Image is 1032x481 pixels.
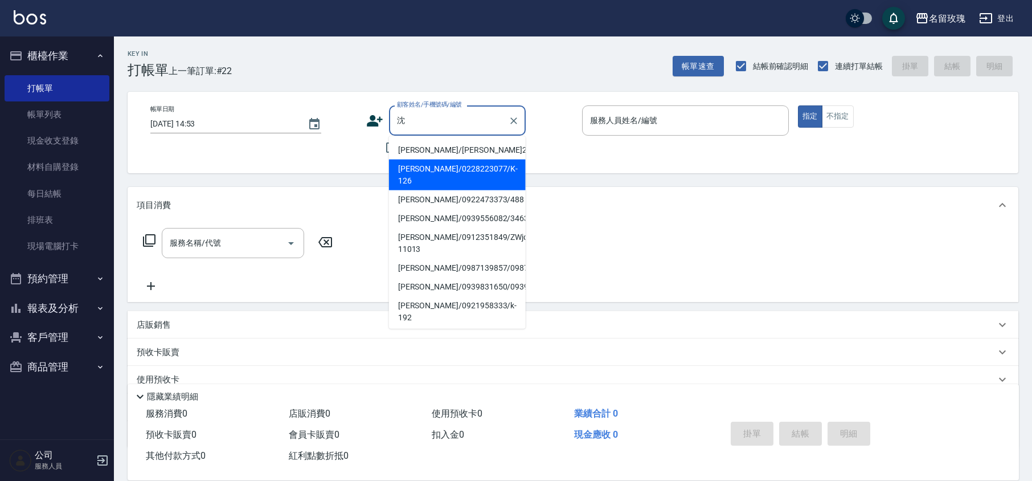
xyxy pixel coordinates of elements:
button: 櫃檯作業 [5,41,109,71]
p: 使用預收卡 [137,374,179,386]
li: [PERSON_NAME]/0939831650/0939831650 [389,278,526,296]
div: 使用預收卡 [128,366,1018,393]
div: 店販銷售 [128,311,1018,339]
li: [PERSON_NAME]/0987139857/0987139857 [389,259,526,278]
span: 服務消費 0 [146,408,187,419]
a: 現金收支登錄 [5,128,109,154]
li: [PERSON_NAME]/0228223077/K-126 [389,160,526,190]
a: 帳單列表 [5,101,109,128]
li: [PERSON_NAME]/[PERSON_NAME]221/221 [389,141,526,160]
div: 名留玫瑰 [929,11,965,26]
span: 結帳前確認明細 [753,60,809,72]
span: 業績合計 0 [574,408,618,419]
button: 帳單速查 [673,56,724,77]
span: 上一筆訂單:#22 [169,64,232,78]
p: 服務人員 [35,461,93,471]
p: 店販銷售 [137,319,171,331]
button: 不指定 [822,105,854,128]
img: Person [9,449,32,472]
label: 顧客姓名/手機號碼/編號 [397,100,462,109]
div: 項目消費 [128,187,1018,223]
button: Open [282,234,300,252]
a: 每日結帳 [5,181,109,207]
li: [PERSON_NAME]/0912351849/ZWjo-11013 [389,228,526,259]
span: 扣入金 0 [432,429,464,440]
span: 店販消費 0 [289,408,330,419]
label: 帳單日期 [150,105,174,113]
a: 打帳單 [5,75,109,101]
button: Choose date, selected date is 2025-09-14 [301,111,328,138]
a: 現場電腦打卡 [5,233,109,259]
span: 紅利點數折抵 0 [289,450,349,461]
button: 指定 [798,105,822,128]
img: Logo [14,10,46,25]
button: save [882,7,905,30]
div: 預收卡販賣 [128,339,1018,366]
span: 預收卡販賣 0 [146,429,196,440]
p: 項目消費 [137,199,171,211]
span: 現金應收 0 [574,429,618,440]
input: YYYY/MM/DD hh:mm [150,115,296,133]
button: Clear [506,113,522,129]
span: 會員卡販賣 0 [289,429,339,440]
h5: 公司 [35,450,93,461]
a: 排班表 [5,207,109,233]
li: [PERSON_NAME]/0955900909/vi-08191 [389,327,526,358]
p: 隱藏業績明細 [147,391,198,403]
p: 預收卡販賣 [137,347,179,358]
button: 預約管理 [5,264,109,294]
li: [PERSON_NAME]/0939556082/3463 [389,209,526,228]
button: 客戶管理 [5,323,109,352]
button: 報表及分析 [5,294,109,323]
button: 商品管理 [5,352,109,382]
span: 其他付款方式 0 [146,450,206,461]
h2: Key In [128,50,169,58]
li: [PERSON_NAME]/0921958333/k-192 [389,296,526,327]
a: 材料自購登錄 [5,154,109,180]
h3: 打帳單 [128,62,169,78]
button: 名留玫瑰 [911,7,970,30]
button: 登出 [974,8,1018,29]
span: 使用預收卡 0 [432,408,482,419]
span: 連續打單結帳 [835,60,883,72]
li: [PERSON_NAME]/0922473373/488 [389,190,526,209]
